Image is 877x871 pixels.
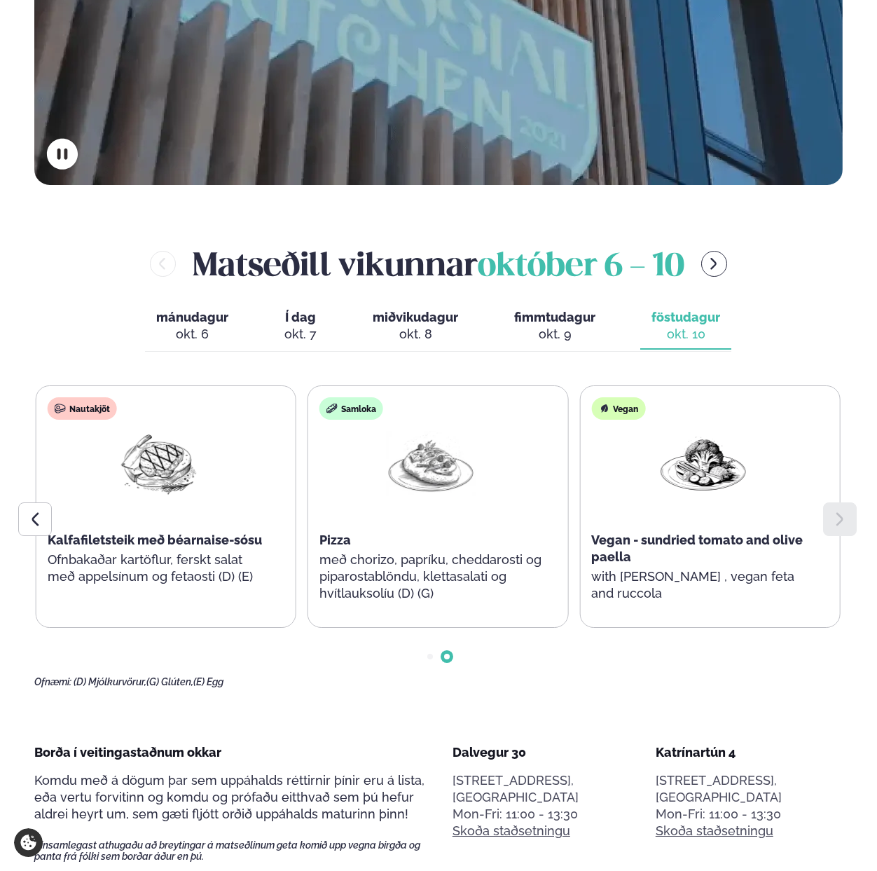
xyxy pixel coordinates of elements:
p: [STREET_ADDRESS], [GEOGRAPHIC_DATA] [453,772,640,806]
img: sandwich-new-16px.svg [326,403,338,414]
img: Beef-Meat.png [114,431,204,496]
div: okt. 9 [514,326,595,343]
h2: Matseðill vikunnar [193,241,684,287]
span: Ofnæmi: [34,676,71,687]
span: Pizza [319,533,351,547]
img: beef.svg [55,403,66,414]
span: Í dag [284,309,317,326]
div: okt. 8 [373,326,458,343]
button: menu-btn-left [150,251,176,277]
a: Skoða staðsetningu [453,823,570,839]
div: Vegan [591,397,645,420]
span: miðvikudagur [373,310,458,324]
span: Borða í veitingastaðnum okkar [34,745,221,760]
p: Ofnbakaðar kartöflur, ferskt salat með appelsínum og fetaosti (D) (E) [48,551,270,585]
button: fimmtudagur okt. 9 [503,303,607,350]
div: Mon-Fri: 11:00 - 13:30 [453,806,640,823]
span: Vinsamlegast athugaðu að breytingar á matseðlinum geta komið upp vegna birgða og panta frá fólki ... [34,839,424,862]
button: menu-btn-right [701,251,727,277]
button: föstudagur okt. 10 [640,303,731,350]
span: föstudagur [651,310,720,324]
div: Katrínartún 4 [656,744,843,761]
img: Pizza-Bread.png [386,431,476,497]
div: Mon-Fri: 11:00 - 13:30 [656,806,843,823]
div: okt. 10 [651,326,720,343]
button: mánudagur okt. 6 [145,303,240,350]
span: mánudagur [156,310,228,324]
div: okt. 6 [156,326,228,343]
span: Kalfafiletsteik með béarnaise-sósu [48,533,262,547]
button: Í dag okt. 7 [273,303,328,350]
div: Samloka [319,397,383,420]
p: [STREET_ADDRESS], [GEOGRAPHIC_DATA] [656,772,843,806]
div: okt. 7 [284,326,317,343]
span: (E) Egg [193,676,223,687]
img: Vegan.png [658,431,747,496]
a: Skoða staðsetningu [656,823,773,839]
span: Komdu með á dögum þar sem uppáhalds réttirnir þínir eru á lista, eða vertu forvitinn og komdu og ... [34,773,424,821]
span: Go to slide 2 [444,654,450,659]
p: með chorizo, papríku, cheddarosti og piparostablöndu, klettasalati og hvítlauksolíu (D) (G) [319,551,542,602]
div: Nautakjöt [48,397,117,420]
span: Vegan - sundried tomato and olive paella [591,533,803,564]
p: with [PERSON_NAME] , vegan feta and ruccola [591,568,814,602]
span: Go to slide 1 [427,654,433,659]
span: fimmtudagur [514,310,595,324]
div: Dalvegur 30 [453,744,640,761]
img: Vegan.svg [598,403,609,414]
span: (D) Mjólkurvörur, [74,676,146,687]
a: Cookie settings [14,828,43,857]
button: miðvikudagur okt. 8 [361,303,469,350]
span: (G) Glúten, [146,676,193,687]
span: október 6 - 10 [478,252,684,282]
